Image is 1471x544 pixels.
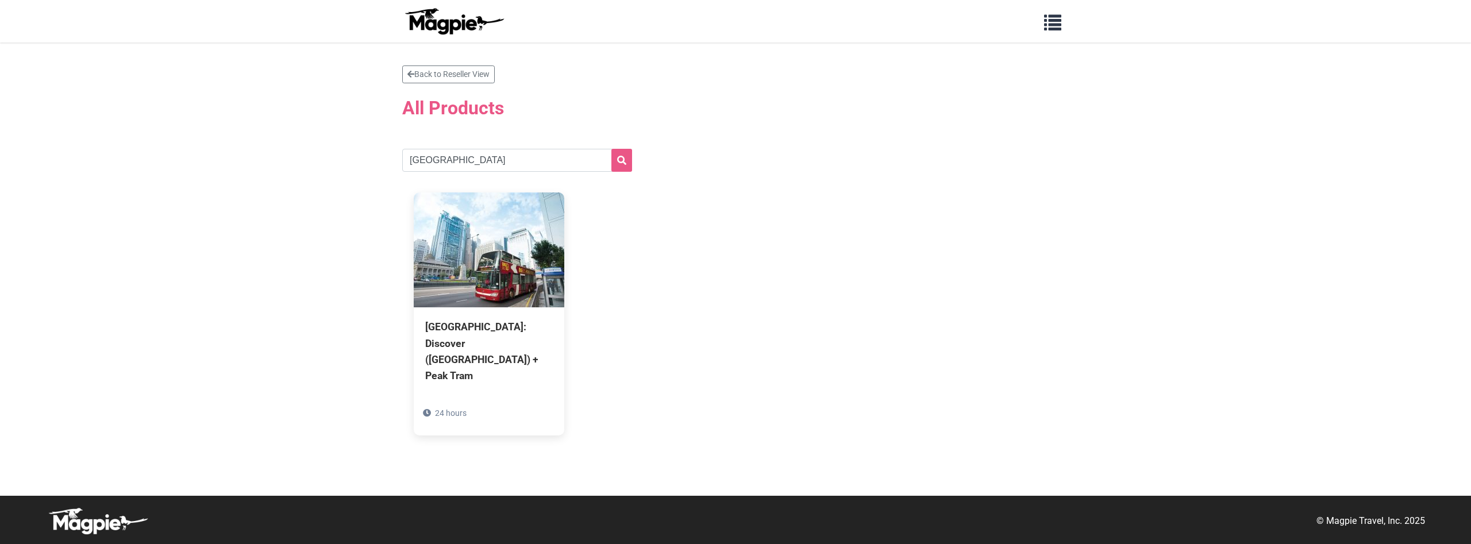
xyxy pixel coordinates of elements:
img: logo-white-d94fa1abed81b67a048b3d0f0ab5b955.png [46,507,149,535]
img: Hong Kong: Discover (Hong Kong Island) + Peak Tram [414,192,564,307]
img: logo-ab69f6fb50320c5b225c76a69d11143b.png [402,7,506,35]
p: © Magpie Travel, Inc. 2025 [1316,514,1425,528]
span: 24 hours [435,408,467,418]
input: Search products... [402,149,632,172]
a: Back to Reseller View [402,65,495,83]
div: [GEOGRAPHIC_DATA]: Discover ([GEOGRAPHIC_DATA]) + Peak Tram [425,319,553,384]
a: [GEOGRAPHIC_DATA]: Discover ([GEOGRAPHIC_DATA]) + Peak Tram 24 hours [414,192,564,435]
h2: All Products [402,90,1069,126]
